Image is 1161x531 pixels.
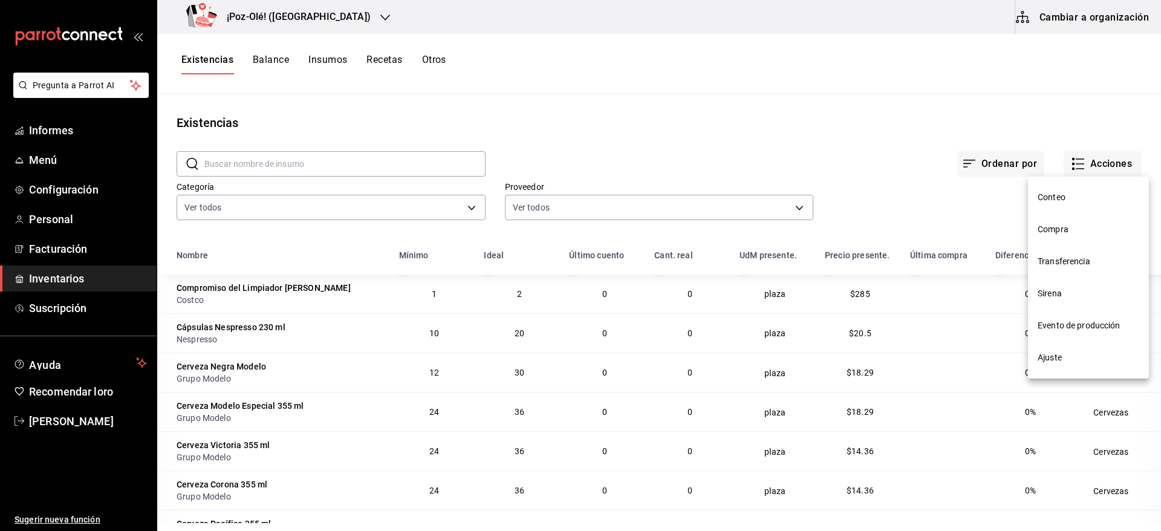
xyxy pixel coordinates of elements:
font: Sirena [1038,288,1062,298]
font: Transferencia [1038,256,1090,266]
font: Ajuste [1038,353,1062,362]
font: Compra [1038,224,1068,234]
font: Conteo [1038,192,1065,202]
font: Evento de producción [1038,321,1120,330]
